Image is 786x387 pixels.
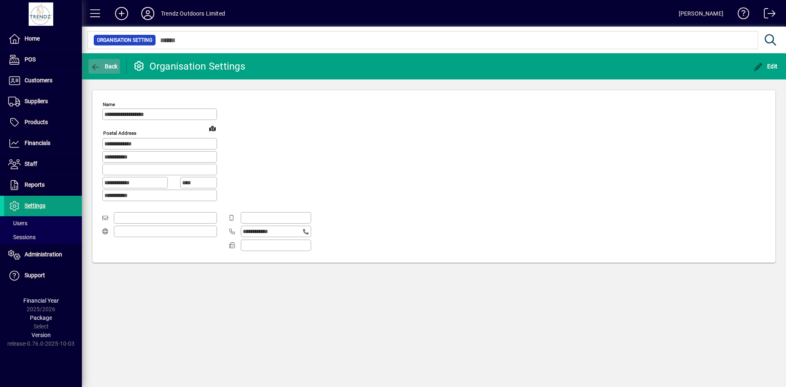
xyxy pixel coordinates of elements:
a: Users [4,216,82,230]
span: Customers [25,77,52,84]
span: Sessions [8,234,36,240]
span: Financial Year [23,297,59,304]
a: Products [4,112,82,133]
button: Edit [751,59,780,74]
button: Back [88,59,120,74]
button: Profile [135,6,161,21]
span: Financials [25,140,50,146]
a: Financials [4,133,82,154]
a: View on map [206,122,219,135]
span: Package [30,315,52,321]
a: Administration [4,244,82,265]
span: Home [25,35,40,42]
span: Products [25,119,48,125]
div: Organisation Settings [133,60,245,73]
a: Logout [758,2,776,28]
div: Trendz Outdoors Limited [161,7,225,20]
a: Support [4,265,82,286]
a: Suppliers [4,91,82,112]
span: Edit [753,63,778,70]
button: Add [108,6,135,21]
app-page-header-button: Back [82,59,127,74]
span: Reports [25,181,45,188]
a: Knowledge Base [732,2,750,28]
mat-label: Name [103,102,115,107]
span: Administration [25,251,62,258]
span: Users [8,220,27,226]
span: Suppliers [25,98,48,104]
a: Staff [4,154,82,174]
span: POS [25,56,36,63]
a: Reports [4,175,82,195]
span: Support [25,272,45,278]
a: Sessions [4,230,82,244]
div: [PERSON_NAME] [679,7,723,20]
a: Home [4,29,82,49]
span: Back [90,63,118,70]
a: POS [4,50,82,70]
span: Version [32,332,51,338]
a: Customers [4,70,82,91]
span: Organisation Setting [97,36,152,44]
span: Staff [25,161,37,167]
span: Settings [25,202,45,209]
